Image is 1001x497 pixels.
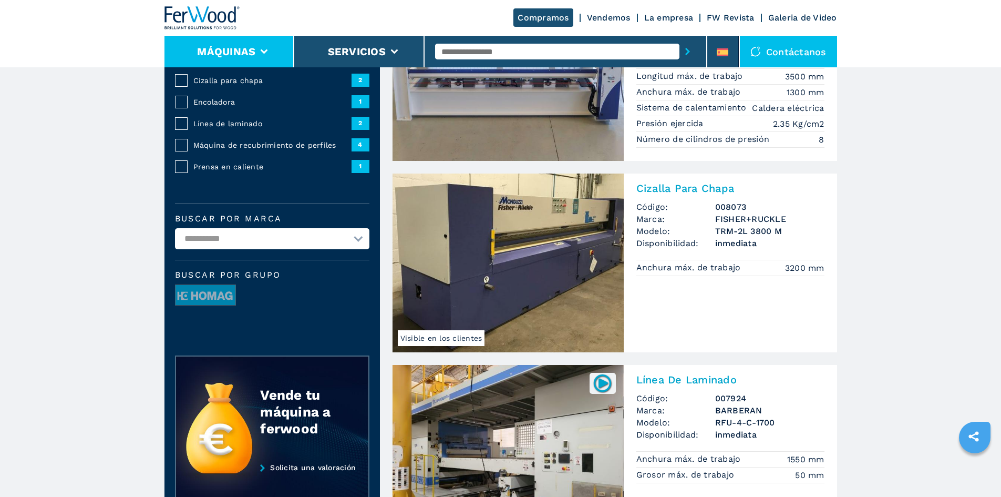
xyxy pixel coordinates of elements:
a: Cizalla Para Chapa FISHER+RUCKLE TRM-2L 3800 MVisible en los clientesCizalla Para ChapaCódigo:008... [393,174,837,352]
a: FW Revista [707,13,755,23]
span: 2 [352,117,369,129]
em: 3500 mm [785,70,824,83]
button: submit-button [679,39,696,64]
a: Galeria de Video [768,13,837,23]
em: 1300 mm [787,86,824,98]
h3: 008073 [715,201,824,213]
span: Modelo: [636,417,715,429]
img: 007924 [592,373,613,393]
div: Contáctanos [740,36,837,67]
h2: Línea De Laminado [636,373,824,386]
span: 1 [352,160,369,173]
h3: 007924 [715,392,824,404]
p: Presión ejercida [636,118,706,129]
span: Código: [636,201,715,213]
span: Buscar por grupo [175,271,369,279]
span: 4 [352,138,369,151]
img: image [176,285,235,306]
img: Contáctanos [750,46,761,57]
span: 1 [352,95,369,108]
span: Disponibilidad: [636,237,715,249]
p: Grosor máx. de trabajo [636,469,737,481]
label: Buscar por marca [175,215,369,223]
h3: TRM-2L 3800 M [715,225,824,237]
span: Disponibilidad: [636,429,715,441]
em: 1550 mm [787,453,824,465]
span: Prensa en caliente [193,161,352,172]
h3: FISHER+RUCKLE [715,213,824,225]
p: Sistema de calentamiento [636,102,749,114]
a: Vendemos [587,13,631,23]
span: Máquina de recubrimiento de perfiles [193,140,352,150]
h3: BARBERAN [715,404,824,417]
p: Anchura máx. de trabajo [636,453,744,465]
img: Cizalla Para Chapa FISHER+RUCKLE TRM-2L 3800 M [393,174,624,352]
em: Caldera eléctrica [752,102,824,114]
span: Código: [636,392,715,404]
button: Máquinas [197,45,255,58]
div: Vende tu máquina a ferwood [260,387,347,437]
a: sharethis [961,423,987,450]
span: 2 [352,74,369,86]
em: 2.35 Kg/cm2 [773,118,824,130]
span: inmediata [715,237,824,249]
span: Cizalla para chapa [193,75,352,86]
em: 3200 mm [785,262,824,274]
span: Modelo: [636,225,715,237]
p: Anchura máx. de trabajo [636,262,744,273]
span: inmediata [715,429,824,441]
p: Longitud máx. de trabajo [636,70,746,82]
img: Ferwood [164,6,240,29]
span: Marca: [636,213,715,225]
a: La empresa [644,13,694,23]
a: Compramos [513,8,573,27]
p: Anchura máx. de trabajo [636,86,744,98]
h3: RFU-4-C-1700 [715,417,824,429]
span: Marca: [636,404,715,417]
span: Visible en los clientes [398,330,485,346]
span: Encoladora [193,97,352,107]
iframe: Chat [956,450,993,489]
em: 50 mm [795,469,824,481]
em: 8 [819,134,824,146]
p: Número de cilindros de presión [636,134,772,145]
span: Línea de laminado [193,118,352,129]
button: Servicios [328,45,386,58]
h2: Cizalla Para Chapa [636,182,824,195]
